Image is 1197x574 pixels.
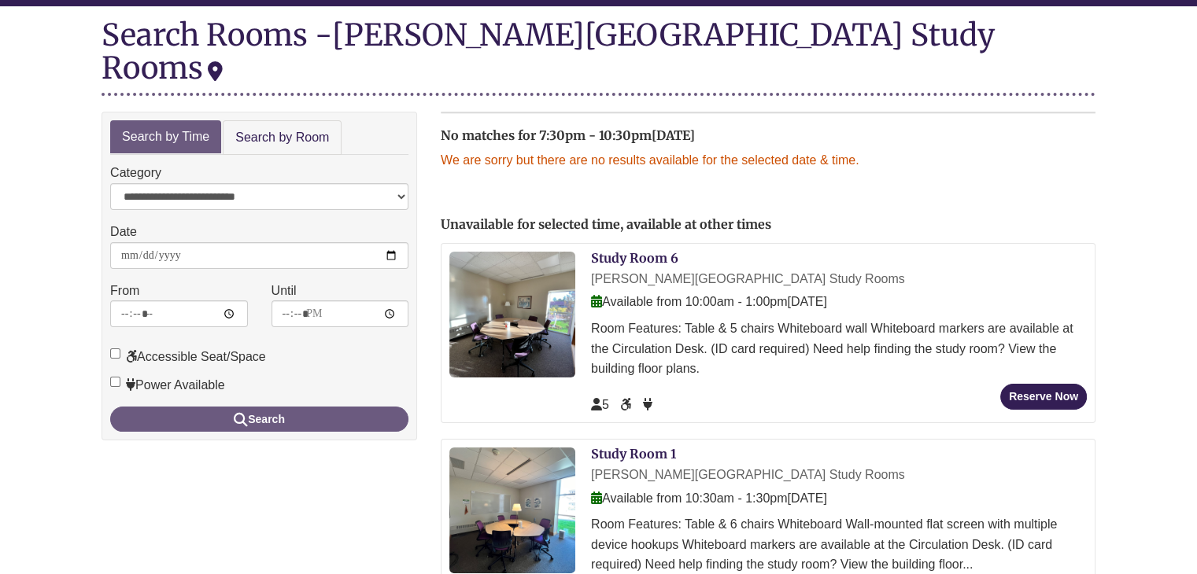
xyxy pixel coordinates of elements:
a: Search by Room [223,120,342,156]
span: Available from 10:00am - 1:00pm[DATE] [591,295,827,308]
span: Power Available [643,398,652,411]
span: The capacity of this space [591,398,609,411]
p: We are sorry but there are no results available for the selected date & time. [441,150,1095,171]
div: Room Features: Table & 5 chairs Whiteboard wall Whiteboard markers are available at the Circulati... [591,318,1087,379]
h2: Unavailable for selected time, available at other times [441,218,1095,232]
a: Study Room 1 [591,446,676,462]
button: Search [110,407,408,432]
label: Until [272,281,297,301]
img: Study Room 6 [449,252,575,377]
label: Accessible Seat/Space [110,347,266,367]
input: Power Available [110,377,120,387]
button: Reserve Now [1000,384,1087,410]
div: [PERSON_NAME][GEOGRAPHIC_DATA] Study Rooms [102,16,995,86]
label: From [110,281,139,301]
div: [PERSON_NAME][GEOGRAPHIC_DATA] Study Rooms [591,465,1087,485]
h2: No matches for 7:30pm - 10:30pm[DATE] [441,129,1095,143]
span: Accessible Seat/Space [620,398,634,411]
span: Available from 10:30am - 1:30pm[DATE] [591,491,827,505]
div: [PERSON_NAME][GEOGRAPHIC_DATA] Study Rooms [591,269,1087,289]
a: Study Room 6 [591,250,678,266]
label: Date [110,222,137,242]
label: Power Available [110,375,225,396]
input: Accessible Seat/Space [110,348,120,359]
a: Search by Time [110,120,221,154]
div: Search Rooms - [102,18,1095,95]
img: Study Room 1 [449,447,575,573]
label: Category [110,163,161,183]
